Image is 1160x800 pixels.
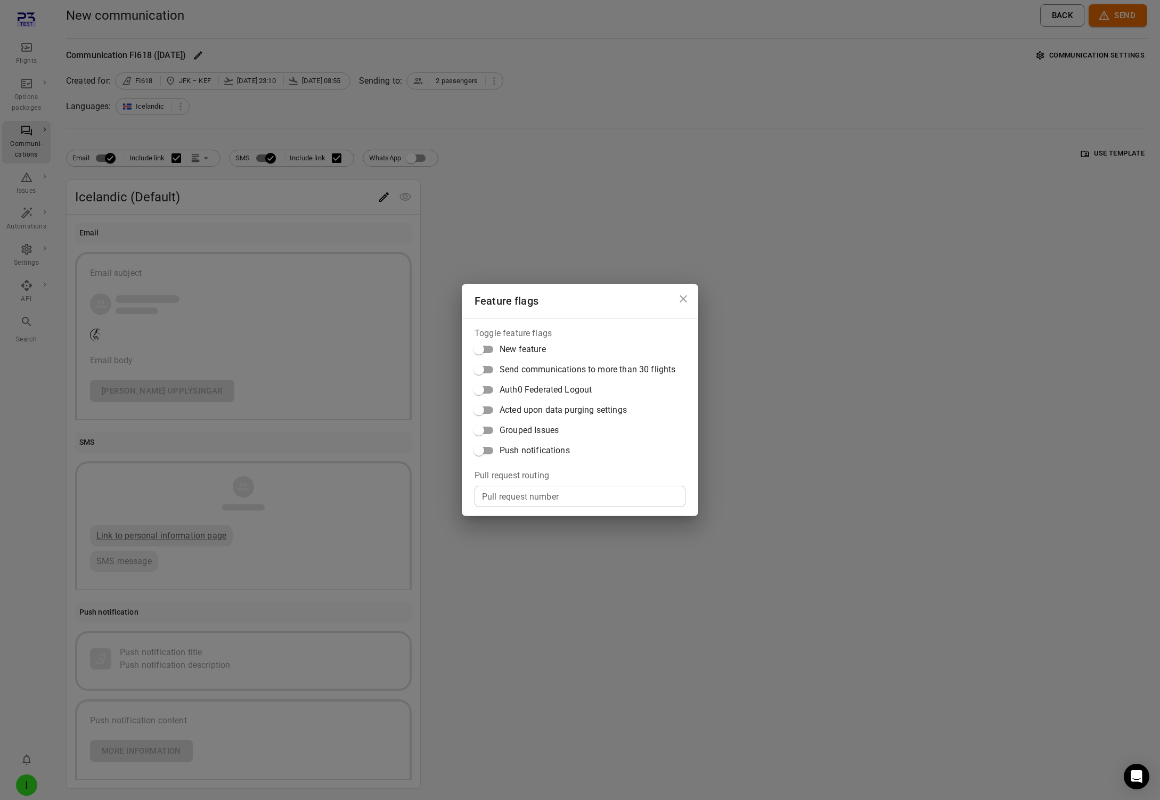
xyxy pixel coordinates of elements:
[462,284,698,318] h2: Feature flags
[673,288,694,309] button: Close dialog
[1124,764,1149,789] div: Open Intercom Messenger
[500,444,570,457] span: Push notifications
[475,469,549,481] legend: Pull request routing
[500,343,546,356] span: New feature
[500,363,675,376] span: Send communications to more than 30 flights
[500,404,627,417] span: Acted upon data purging settings
[500,424,559,437] span: Grouped Issues
[475,327,552,339] legend: Toggle feature flags
[500,383,592,396] span: Auth0 Federated Logout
